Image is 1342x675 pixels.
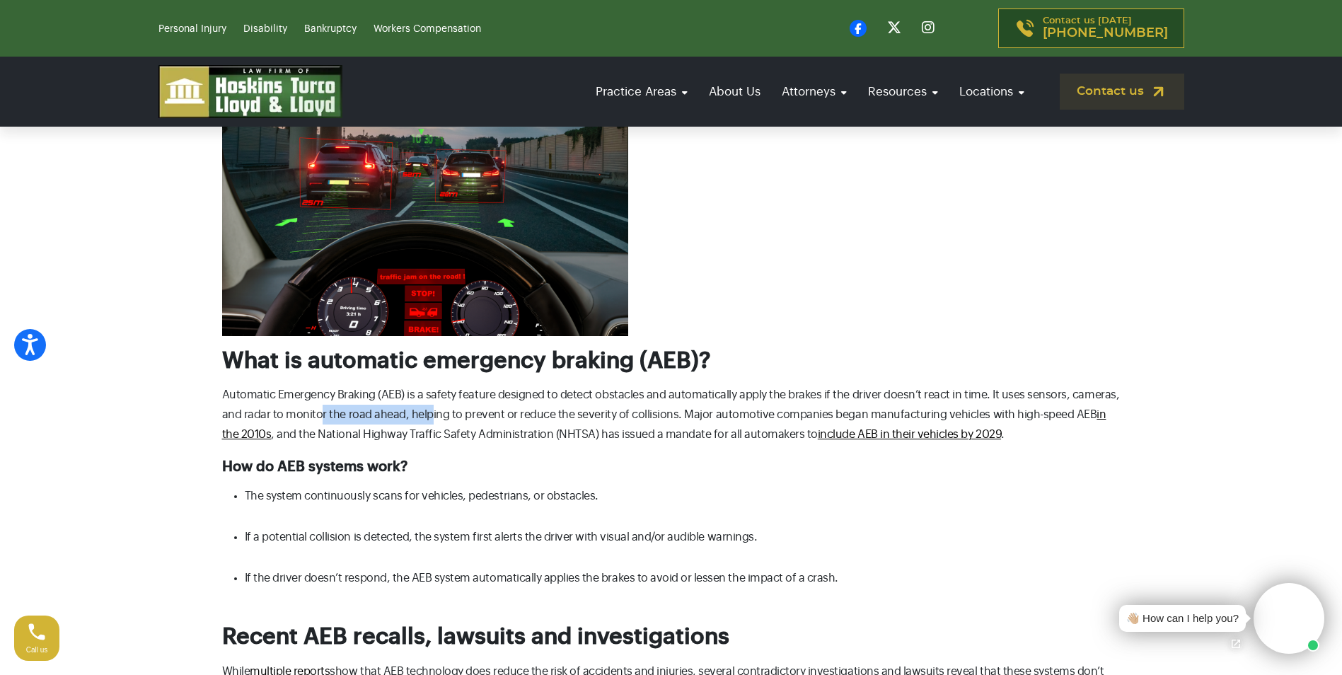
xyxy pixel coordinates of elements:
h3: How do AEB systems work? [222,458,1121,475]
li: If a potential collision is detected, the system first alerts the driver with visual and/or audib... [245,527,1121,547]
a: Practice Areas [589,71,695,112]
li: The system continuously scans for vehicles, pedestrians, or obstacles. [245,486,1121,506]
a: Personal Injury [158,24,226,34]
img: logo [158,65,342,118]
a: Bankruptcy [304,24,357,34]
span: Call us [26,646,48,654]
a: Resources [861,71,945,112]
a: Attorneys [775,71,854,112]
a: Contact us [1060,74,1184,110]
h2: Recent AEB recalls, lawsuits and investigations [222,623,1121,650]
img: What causes automated emergency braking accidents [222,108,628,336]
a: Disability [243,24,287,34]
p: Automatic Emergency Braking (AEB) is a safety feature designed to detect obstacles and automatica... [222,385,1121,444]
div: 👋🏼 How can I help you? [1126,611,1239,627]
a: Workers Compensation [374,24,481,34]
span: [PHONE_NUMBER] [1043,26,1168,40]
a: Open chat [1221,629,1251,659]
a: Locations [952,71,1031,112]
a: include AEB in their vehicles by 2029 [818,429,1001,440]
a: Contact us [DATE][PHONE_NUMBER] [998,8,1184,48]
a: About Us [702,71,768,112]
h2: What is automatic emergency braking (AEB)? [222,347,1121,374]
li: If the driver doesn’t respond, the AEB system automatically applies the brakes to avoid or lessen... [245,568,1121,588]
p: Contact us [DATE] [1043,16,1168,40]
